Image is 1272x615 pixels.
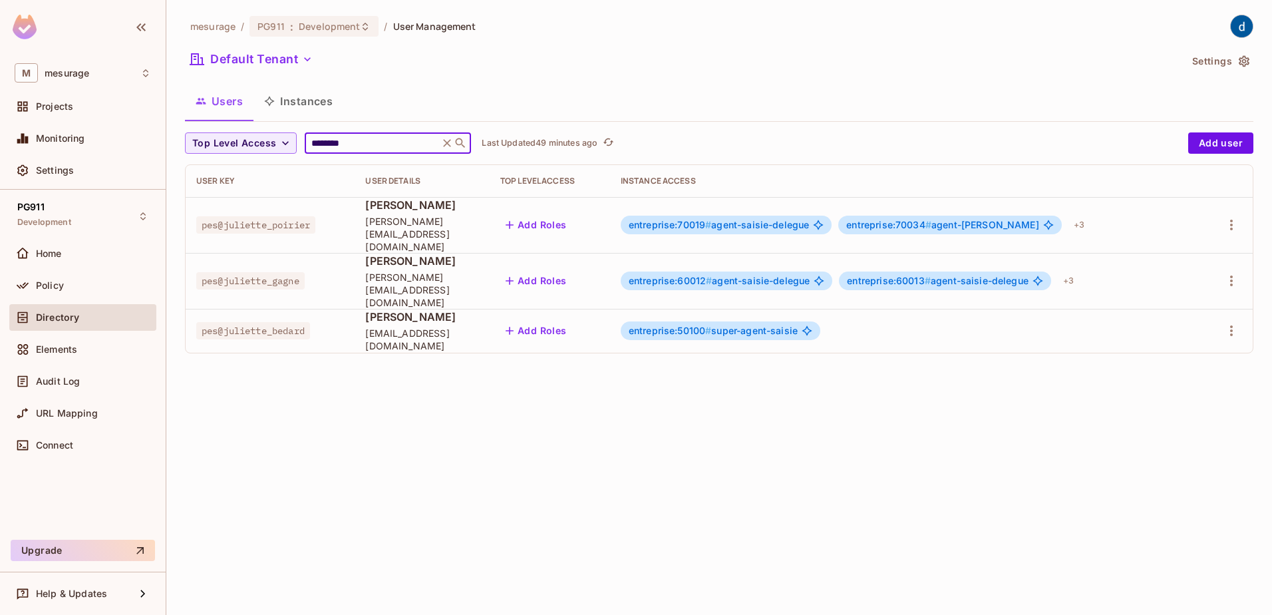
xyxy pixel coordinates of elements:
span: Development [299,20,360,33]
span: entreprise:60012 [629,275,713,286]
span: Settings [36,165,74,176]
div: User Key [196,176,344,186]
span: PG911 [257,20,285,33]
span: Workspace: mesurage [45,68,89,79]
span: pes@juliette_poirier [196,216,315,234]
span: Audit Log [36,376,80,387]
div: Instance Access [621,176,1191,186]
button: Add Roles [500,214,572,236]
span: refresh [603,136,614,150]
span: User Management [393,20,476,33]
span: [PERSON_NAME] [365,254,479,268]
span: [PERSON_NAME][EMAIL_ADDRESS][DOMAIN_NAME] [365,215,479,253]
button: Add Roles [500,320,572,341]
li: / [241,20,244,33]
span: agent-saisie-delegue [847,276,1029,286]
span: entreprise:60013 [847,275,931,286]
span: Home [36,248,62,259]
span: M [15,63,38,83]
span: pes@juliette_gagne [196,272,305,290]
span: # [925,275,931,286]
li: / [384,20,387,33]
span: entreprise:70034 [846,219,931,230]
span: entreprise:50100 [629,325,712,336]
span: Connect [36,440,73,451]
span: Development [17,217,71,228]
div: User Details [365,176,479,186]
span: [EMAIL_ADDRESS][DOMAIN_NAME] [365,327,479,352]
span: URL Mapping [36,408,98,419]
span: Policy [36,280,64,291]
span: # [705,219,711,230]
span: Projects [36,101,73,112]
button: Upgrade [11,540,155,561]
span: [PERSON_NAME] [365,309,479,324]
span: agent-saisie-delegue [629,276,810,286]
button: Add user [1188,132,1253,154]
button: Top Level Access [185,132,297,154]
span: super-agent-saisie [629,325,798,336]
span: Elements [36,344,77,355]
div: + 3 [1068,214,1090,236]
button: Users [185,85,253,118]
span: Help & Updates [36,588,107,599]
div: Top Level Access [500,176,599,186]
span: [PERSON_NAME] [365,198,479,212]
button: Settings [1187,51,1253,72]
button: Add Roles [500,270,572,292]
button: Default Tenant [185,49,318,70]
div: + 3 [1058,270,1079,292]
button: Instances [253,85,343,118]
span: # [925,219,931,230]
span: Monitoring [36,133,85,144]
span: # [706,275,712,286]
img: SReyMgAAAABJRU5ErkJggg== [13,15,37,39]
img: dev 911gcl [1231,15,1253,37]
span: PG911 [17,202,45,212]
span: Click to refresh data [597,135,616,151]
span: the active workspace [190,20,236,33]
p: Last Updated 49 minutes ago [482,138,597,148]
span: : [289,21,294,32]
button: refresh [600,135,616,151]
span: Top Level Access [192,135,276,152]
span: pes@juliette_bedard [196,322,310,339]
span: # [705,325,711,336]
span: Directory [36,312,79,323]
span: entreprise:70019 [629,219,712,230]
span: agent-[PERSON_NAME] [846,220,1038,230]
span: [PERSON_NAME][EMAIL_ADDRESS][DOMAIN_NAME] [365,271,479,309]
span: agent-saisie-delegue [629,220,810,230]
